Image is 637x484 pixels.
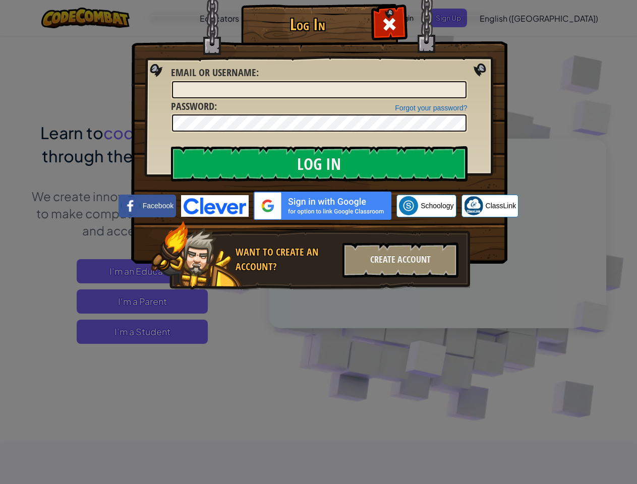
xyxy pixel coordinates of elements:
[342,243,458,278] div: Create Account
[244,16,372,33] h1: Log In
[486,201,516,211] span: ClassLink
[236,245,336,274] div: Want to create an account?
[399,196,418,215] img: schoology.png
[171,66,259,80] label: :
[464,196,483,215] img: classlink-logo-small.png
[171,99,217,114] label: :
[254,192,391,220] img: gplus_sso_button2.svg
[143,201,173,211] span: Facebook
[421,201,453,211] span: Schoology
[171,146,468,181] input: Log In
[171,66,256,79] span: Email or Username
[395,104,467,112] a: Forgot your password?
[181,195,249,217] img: clever-logo-blue.png
[121,196,140,215] img: facebook_small.png
[171,99,214,113] span: Password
